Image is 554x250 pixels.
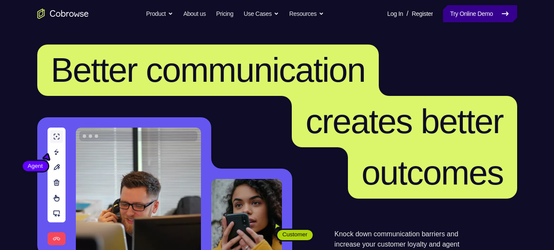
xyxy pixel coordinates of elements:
a: Go to the home page [37,9,89,19]
a: Pricing [216,5,233,22]
button: Product [146,5,173,22]
span: outcomes [362,154,503,192]
a: Log In [387,5,403,22]
span: / [407,9,408,19]
button: Resources [289,5,324,22]
button: Use Cases [244,5,279,22]
a: Try Online Demo [443,5,517,22]
span: creates better [305,102,503,140]
span: Better communication [51,51,365,89]
a: Register [412,5,433,22]
a: About us [183,5,206,22]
